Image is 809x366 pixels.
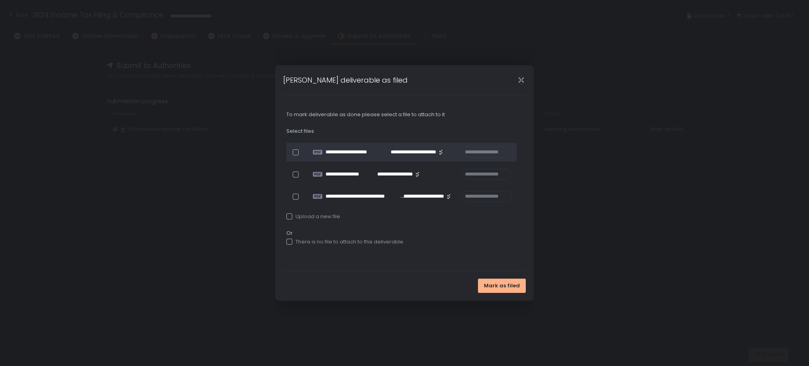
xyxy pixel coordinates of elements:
[283,75,408,85] h1: [PERSON_NAME] deliverable as filed
[286,111,523,118] div: To mark deliverable as done please select a file to attach to it
[508,75,534,85] div: Close
[286,230,523,237] span: Or
[286,128,523,135] div: Select files
[478,279,526,293] button: Mark as filed
[484,282,520,289] span: Mark as filed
